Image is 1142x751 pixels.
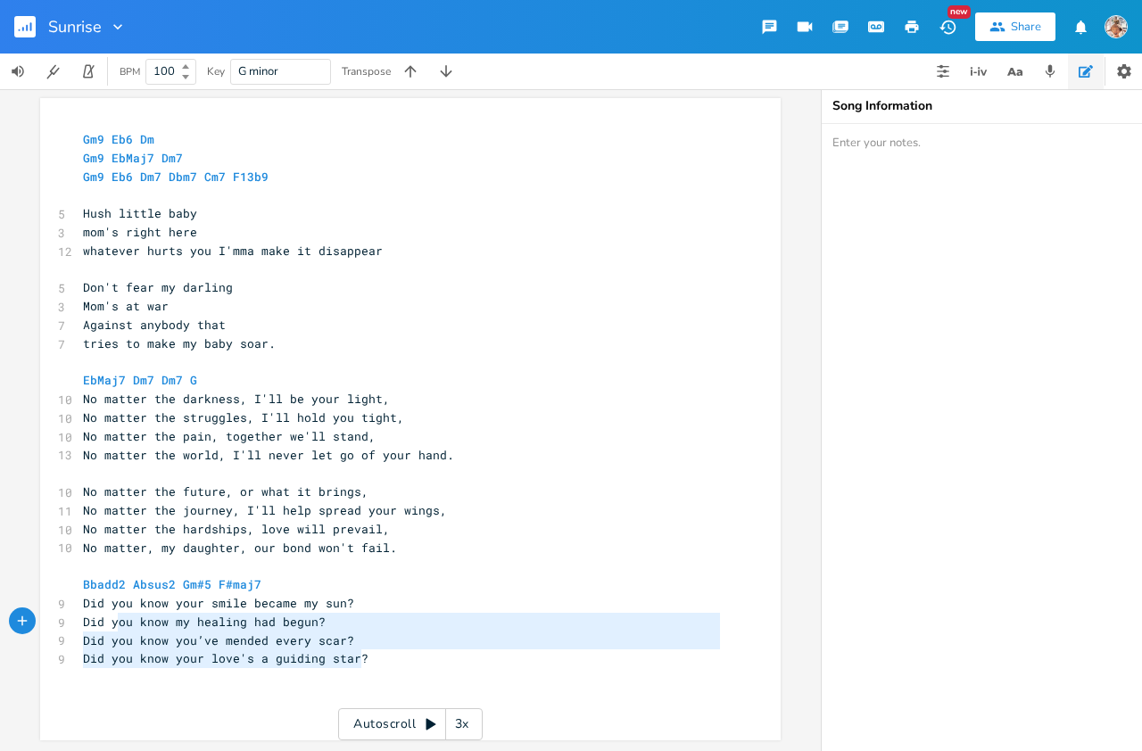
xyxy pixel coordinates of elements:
span: No matter the pain, together we'll stand, [83,428,376,444]
span: Eb6 [112,169,133,185]
span: Hush little baby [83,205,197,221]
span: Eb6 [112,131,133,147]
div: BPM [120,67,140,77]
span: whatever hurts you I'mma make it disappear [83,243,383,259]
span: Gm9 [83,169,104,185]
span: Mom's at war [83,298,169,314]
span: Did you know my healing had begun? [83,614,326,630]
span: Dm7 [133,372,154,388]
span: No matter the darkness, I'll be your light, [83,391,390,407]
button: New [930,11,965,43]
span: Bbadd2 [83,576,126,592]
div: Share [1011,19,1041,35]
div: Key [207,66,225,77]
img: EUPHONIC COLLECTIVE [1105,15,1128,38]
span: Dm7 [161,372,183,388]
button: Share [975,12,1055,41]
span: Dbm7 [169,169,197,185]
span: No matter the future, or what it brings, [83,483,368,499]
span: G [190,372,197,388]
span: tries to make my baby soar. [83,335,276,351]
span: No matter the journey, I'll help spread your wings, [83,502,447,518]
span: F#maj7 [219,576,261,592]
span: Sunrise [48,19,102,35]
span: Absus2 [133,576,176,592]
span: Gm9 [83,150,104,166]
span: Dm7 [140,169,161,185]
span: Don't fear my darling [83,279,233,295]
div: New [948,5,971,19]
span: Dm7 [161,150,183,166]
span: Gm#5 [183,576,211,592]
span: No matter the struggles, I'll hold you tight, [83,409,404,425]
div: Transpose [342,66,391,77]
span: No matter, my daughter, our bond won't fail. [83,540,397,556]
span: Cm7 [204,169,226,185]
span: Dm [140,131,154,147]
span: EbMaj7 [112,150,154,166]
span: Gm9 [83,131,104,147]
span: No matter the world, I'll never let go of your hand. [83,447,454,463]
div: Autoscroll [338,708,483,740]
div: 3x [446,708,478,740]
span: Did you know your smile became my sun? [83,595,354,611]
span: Did you know you’ve mended every scar? [83,632,354,648]
span: No matter the hardships, love will prevail, [83,521,390,537]
span: G minor [238,63,278,79]
span: EbMaj7 [83,372,126,388]
span: Against anybody that [83,317,226,333]
span: mom's right here [83,224,197,240]
span: F13b9 [233,169,269,185]
span: Did you know your love's a guiding star? [83,650,368,666]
